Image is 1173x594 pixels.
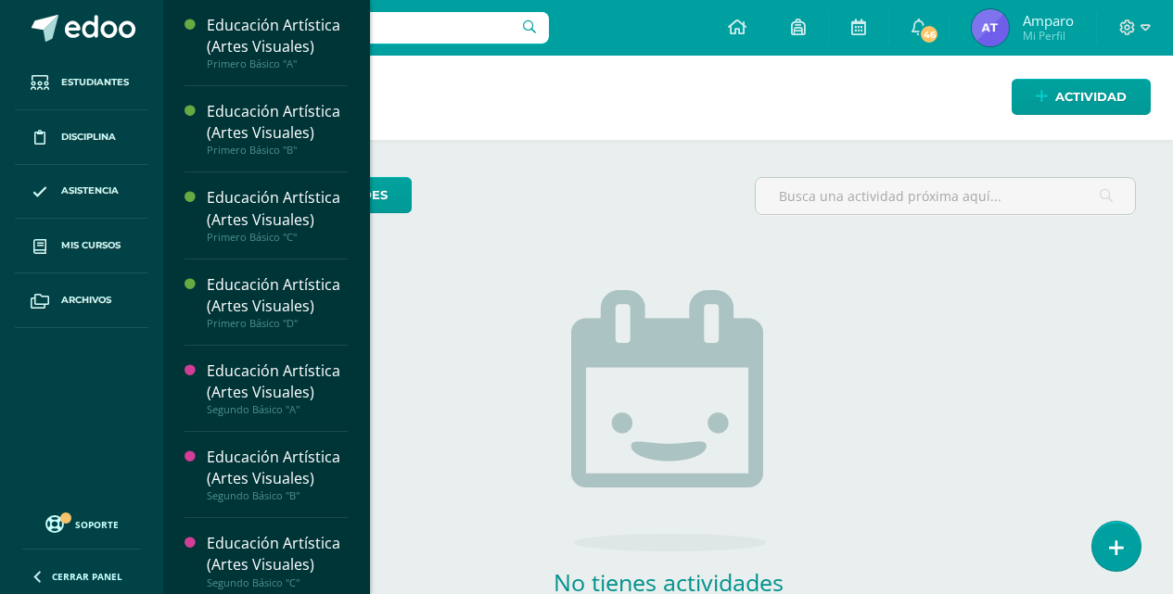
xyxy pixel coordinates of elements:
[207,533,348,575] div: Educación Artística (Artes Visuales)
[61,130,116,145] span: Disciplina
[207,489,348,502] div: Segundo Básico "B"
[61,293,111,308] span: Archivos
[207,403,348,416] div: Segundo Básico "A"
[1055,80,1127,114] span: Actividad
[207,360,348,416] a: Educación Artística (Artes Visuales)Segundo Básico "A"
[207,274,348,330] a: Educación Artística (Artes Visuales)Primero Básico "D"
[207,187,348,230] div: Educación Artística (Artes Visuales)
[75,518,119,531] span: Soporte
[207,447,348,502] a: Educación Artística (Artes Visuales)Segundo Básico "B"
[207,187,348,243] a: Educación Artística (Artes Visuales)Primero Básico "C"
[1023,11,1074,30] span: Amparo
[61,75,129,90] span: Estudiantes
[207,447,348,489] div: Educación Artística (Artes Visuales)
[15,110,148,165] a: Disciplina
[207,57,348,70] div: Primero Básico "A"
[207,144,348,157] div: Primero Básico "B"
[919,24,939,44] span: 46
[571,290,766,551] img: no_activities.png
[207,533,348,588] a: Educación Artística (Artes Visuales)Segundo Básico "C"
[185,56,1151,140] h1: Actividades
[207,360,348,403] div: Educación Artística (Artes Visuales)
[1023,28,1074,44] span: Mi Perfil
[15,219,148,273] a: Mis cursos
[207,576,348,589] div: Segundo Básico "C"
[15,165,148,220] a: Asistencia
[207,317,348,330] div: Primero Básico "D"
[207,274,348,317] div: Educación Artística (Artes Visuales)
[22,511,141,536] a: Soporte
[15,273,148,328] a: Archivos
[52,570,122,583] span: Cerrar panel
[1012,79,1151,115] a: Actividad
[207,15,348,70] a: Educación Artística (Artes Visuales)Primero Básico "A"
[61,183,119,198] span: Asistencia
[207,101,348,144] div: Educación Artística (Artes Visuales)
[207,15,348,57] div: Educación Artística (Artes Visuales)
[15,56,148,110] a: Estudiantes
[61,238,121,253] span: Mis cursos
[756,178,1135,214] input: Busca una actividad próxima aquí...
[207,231,348,244] div: Primero Básico "C"
[972,9,1009,46] img: bd84c7b2c6fa4f7db7a76ceac057b2a5.png
[207,101,348,157] a: Educación Artística (Artes Visuales)Primero Básico "B"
